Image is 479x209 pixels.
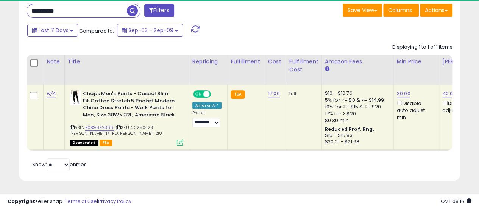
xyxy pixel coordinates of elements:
button: Actions [420,4,452,17]
div: Amazon AI * [192,102,222,109]
div: 5% for >= $0 & <= $14.99 [325,97,388,104]
div: 17% for > $20 [325,110,388,117]
div: Title [68,58,186,66]
div: Cost [268,58,283,66]
span: | SKU: 20250423-[PERSON_NAME]-17-RD.[PERSON_NAME]-210 [70,124,162,136]
a: Terms of Use [65,198,97,205]
b: Reduced Prof. Rng. [325,126,374,132]
div: 10% for >= $15 & <= $20 [325,104,388,110]
button: Filters [144,4,174,17]
span: Columns [388,6,412,14]
a: N/A [47,90,56,97]
div: Preset: [192,110,222,127]
div: Fulfillment [231,58,261,66]
span: Show: entries [32,161,87,168]
div: $15 - $15.83 [325,132,388,139]
div: ASIN: [70,90,183,145]
button: Columns [383,4,419,17]
div: $0.30 min [325,117,388,124]
a: B0BG8Z2366 [85,124,114,131]
span: Compared to: [79,27,114,35]
small: FBA [231,90,245,99]
img: 31i1xvO29KL._SL40_.jpg [70,90,81,105]
span: OFF [210,91,222,97]
div: Note [47,58,61,66]
button: Sep-03 - Sep-09 [117,24,183,37]
div: $20.01 - $21.68 [325,139,388,145]
span: FBA [100,140,112,146]
div: Repricing [192,58,225,66]
a: 30.00 [397,90,410,97]
span: Last 7 Days [39,27,69,34]
button: Last 7 Days [27,24,78,37]
b: Chaps Men's Pants - Casual Slim Fit Cotton Stretch 5 Pocket Modern Chino Dress Pants - Work Pants... [83,90,175,120]
span: Sep-03 - Sep-09 [128,27,173,34]
a: 40.00 [442,90,456,97]
span: ON [194,91,203,97]
strong: Copyright [8,198,35,205]
span: All listings that are unavailable for purchase on Amazon for any reason other than out-of-stock [70,140,98,146]
span: 2025-09-17 08:16 GMT [441,198,471,205]
a: 17.00 [268,90,280,97]
div: Disable auto adjust min [397,99,433,121]
div: $10 - $10.76 [325,90,388,97]
a: Privacy Policy [98,198,131,205]
div: 5.9 [289,90,316,97]
button: Save View [343,4,382,17]
div: seller snap | | [8,198,131,205]
div: Min Price [397,58,436,66]
div: Displaying 1 to 1 of 1 items [392,44,452,51]
small: Amazon Fees. [325,66,329,72]
div: Amazon Fees [325,58,390,66]
div: Fulfillment Cost [289,58,318,74]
